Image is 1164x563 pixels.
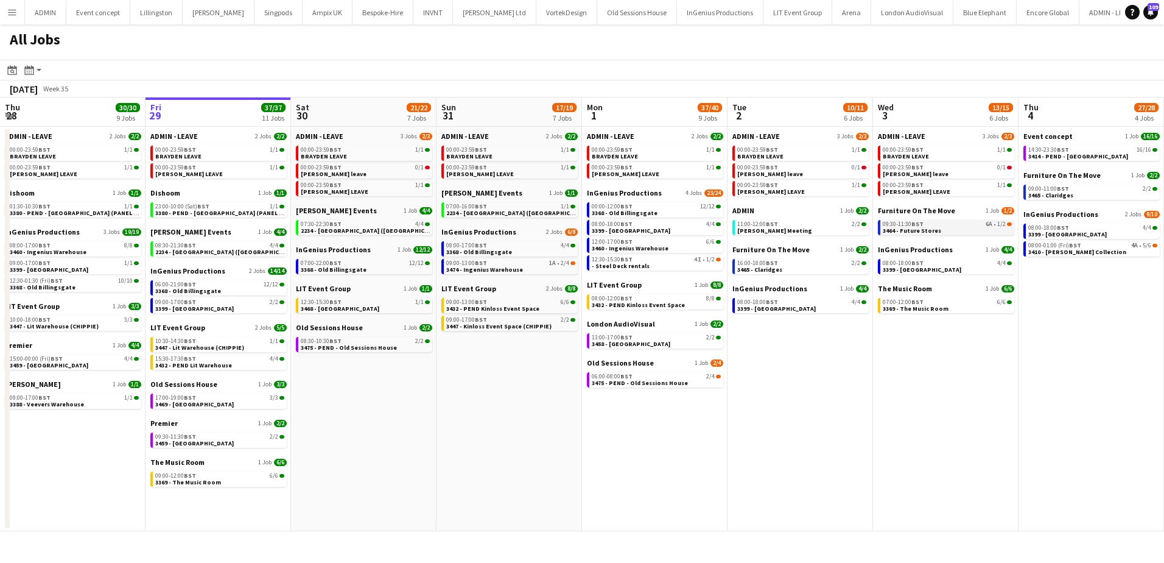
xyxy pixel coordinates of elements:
a: 23:00-10:00 (Sat)BST1/13380 - PEND - [GEOGRAPHIC_DATA] (PANEL VAN) [155,202,284,216]
button: Singpods [254,1,303,24]
a: [PERSON_NAME] Events1 Job4/4 [150,227,287,236]
span: 08:00-01:00 (Fri) [1028,243,1081,249]
a: 00:00-23:59BST0/1[PERSON_NAME] leave [883,163,1012,177]
span: 00:00-23:59 [737,165,778,171]
span: 2234 - Four Seasons Hampshire (Luton) [446,209,592,217]
span: 4/4 [706,221,715,227]
div: Furniture On The Move1 Job1/209:30-11:30BST6A•1/23464 - Future Stores [878,206,1014,245]
span: BST [1057,185,1069,193]
a: Furniture On The Move1 Job2/2 [1023,171,1160,180]
span: 09:30-11:30 [883,221,924,227]
span: 2 Jobs [546,133,563,140]
a: 01:30-10:30BST1/13380 - PEND - [GEOGRAPHIC_DATA] (PANEL VAN) [10,202,139,216]
span: Chris Lane LEAVE [883,188,950,196]
span: 8/8 [124,243,133,249]
span: Event concept [1023,132,1073,141]
span: BST [475,163,487,171]
button: Blue Elephant [953,1,1017,24]
span: 00:00-23:59 [446,165,487,171]
span: 3368 - Old Billingsgate [592,209,657,217]
span: 12/12 [700,204,715,210]
span: 4/4 [561,243,569,249]
span: ADMIN [732,206,754,215]
span: 1 Job [404,207,417,214]
span: Chris Lane LEAVE [446,170,514,178]
span: 1/1 [274,189,287,197]
span: BST [911,163,924,171]
button: Old Sessions House [597,1,677,24]
span: 3464 - Future Stores [883,227,941,235]
span: BST [1057,146,1069,154]
span: 4/4 [419,207,432,214]
span: 0/1 [415,165,424,171]
div: Furniture On The Move1 Job2/209:00-11:00BST2/23465 - Claridges [1023,171,1160,210]
span: InGenius Productions [1023,210,1098,219]
span: 16/16 [1137,147,1151,153]
span: BST [329,181,342,189]
span: 1/1 [415,147,424,153]
button: Bespoke-Hire [352,1,413,24]
span: BST [1057,224,1069,232]
span: 1/1 [997,182,1006,188]
div: InGenius Productions2 Jobs9/1008:00-18:00BST4/43399 - [GEOGRAPHIC_DATA]08:00-01:00 (Fri)BST4A•5/6... [1023,210,1160,259]
span: ADMIN - LEAVE [732,132,780,141]
button: Event concept [66,1,130,24]
span: BST [620,220,633,228]
span: 2/2 [1143,186,1151,192]
span: 00:00-23:59 [883,182,924,188]
span: 2234 - Four Seasons Hampshire (Luton) [301,227,447,235]
div: ADMIN - LEAVE2 Jobs2/200:00-23:59BST1/1BRAYDEN LEAVE00:00-23:59BST1/1[PERSON_NAME] LEAVE [150,132,287,188]
span: 4/4 [270,243,278,249]
button: [PERSON_NAME] Ltd [453,1,536,24]
a: [PERSON_NAME] Events1 Job1/1 [441,188,578,197]
span: InGenius Productions [441,227,516,236]
span: 3414 - PEND - Lancaster House [1028,152,1128,160]
span: 08:00-18:00 [592,221,633,227]
button: ADMIN [25,1,66,24]
span: 00:00-23:59 [301,147,342,153]
a: InGenius Productions3 Jobs19/19 [5,227,141,236]
a: 00:00-23:59BST1/1[PERSON_NAME] LEAVE [301,181,430,195]
a: 14:30-23:30BST16/163414 - PEND - [GEOGRAPHIC_DATA] [1028,146,1157,160]
a: Furniture On The Move1 Job2/2 [732,245,869,254]
span: BRAYDEN LEAVE [10,152,56,160]
span: 1/1 [706,165,715,171]
span: 1 Job [1131,172,1145,179]
span: 4/4 [1001,246,1014,253]
span: InGenius Productions [587,188,662,197]
span: 4 Jobs [685,189,702,197]
a: 08:00-18:00BST4/43399 - [GEOGRAPHIC_DATA] [1028,224,1157,238]
div: ADMIN - LEAVE3 Jobs2/300:00-23:59BST1/1BRAYDEN LEAVE00:00-23:59BST0/1[PERSON_NAME] leave00:00-23:... [732,132,869,206]
div: Dishoom1 Job1/101:30-10:30BST1/13380 - PEND - [GEOGRAPHIC_DATA] (PANEL VAN) [5,188,141,227]
span: InGenius Productions [878,245,953,254]
span: BST [329,163,342,171]
span: Chris Ames leave [883,170,948,178]
button: Arena [832,1,871,24]
a: Furniture On The Move1 Job1/2 [878,206,1014,215]
span: 00:00-23:59 [737,147,778,153]
a: 00:00-23:59BST1/1[PERSON_NAME] LEAVE [10,163,139,177]
span: ADMIN - LEAVE [587,132,634,141]
span: 12:00-17:00 [592,239,633,245]
span: 6A [986,221,992,227]
div: InGenius Productions2 Jobs6/808:00-17:00BST4/43368 - Old Billingsgate09:00-13:00BST1A•2/43474 - I... [441,227,578,284]
span: BRAYDEN LEAVE [883,152,929,160]
a: 08:00-17:00BST4/43368 - Old Billingsgate [446,241,575,255]
span: BRAYDEN LEAVE [155,152,202,160]
span: 08:00-17:00 [446,243,487,249]
span: 2/2 [1147,172,1160,179]
span: 2/2 [852,221,860,227]
span: 2/2 [710,133,723,140]
span: 1/1 [852,182,860,188]
span: 23/24 [704,189,723,197]
span: 2/2 [128,133,141,140]
span: ADMIN - LEAVE [150,132,198,141]
span: 07:00-16:00 [446,204,487,210]
button: InGenius Productions [677,1,763,24]
span: 1/1 [124,204,133,210]
div: ADMIN - LEAVE2 Jobs2/200:00-23:59BST1/1BRAYDEN LEAVE00:00-23:59BST1/1[PERSON_NAME] LEAVE [587,132,723,188]
a: 00:00-23:59BST1/1[PERSON_NAME] LEAVE [737,181,866,195]
span: 2/2 [856,246,869,253]
span: 1/1 [124,165,133,171]
span: 2 Jobs [110,133,126,140]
